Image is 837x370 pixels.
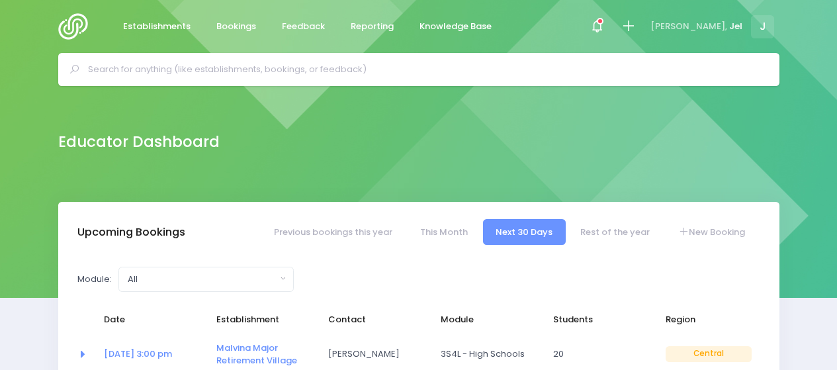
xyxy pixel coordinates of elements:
[419,20,492,33] span: Knowledge Base
[650,20,727,33] span: [PERSON_NAME],
[77,226,185,239] h3: Upcoming Bookings
[407,219,480,245] a: This Month
[483,219,566,245] a: Next 30 Days
[112,14,202,40] a: Establishments
[104,313,190,326] span: Date
[216,20,256,33] span: Bookings
[282,20,325,33] span: Feedback
[206,14,267,40] a: Bookings
[216,342,297,367] a: Malvina Major Retirement Village
[441,313,527,326] span: Module
[751,15,774,38] span: J
[441,347,527,361] span: 3S4L - High Schools
[58,13,96,40] img: Logo
[271,14,336,40] a: Feedback
[261,219,405,245] a: Previous bookings this year
[553,313,639,326] span: Students
[340,14,405,40] a: Reporting
[128,273,277,286] div: All
[77,273,112,286] label: Module:
[58,133,220,151] h2: Educator Dashboard
[104,347,172,360] a: [DATE] 3:00 pm
[351,20,394,33] span: Reporting
[118,267,294,292] button: All
[665,219,758,245] a: New Booking
[666,313,752,326] span: Region
[729,20,742,33] span: Jel
[666,346,752,362] span: Central
[123,20,191,33] span: Establishments
[568,219,663,245] a: Rest of the year
[328,347,414,361] span: [PERSON_NAME]
[553,347,639,361] span: 20
[409,14,503,40] a: Knowledge Base
[88,60,761,79] input: Search for anything (like establishments, bookings, or feedback)
[216,313,302,326] span: Establishment
[328,313,414,326] span: Contact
